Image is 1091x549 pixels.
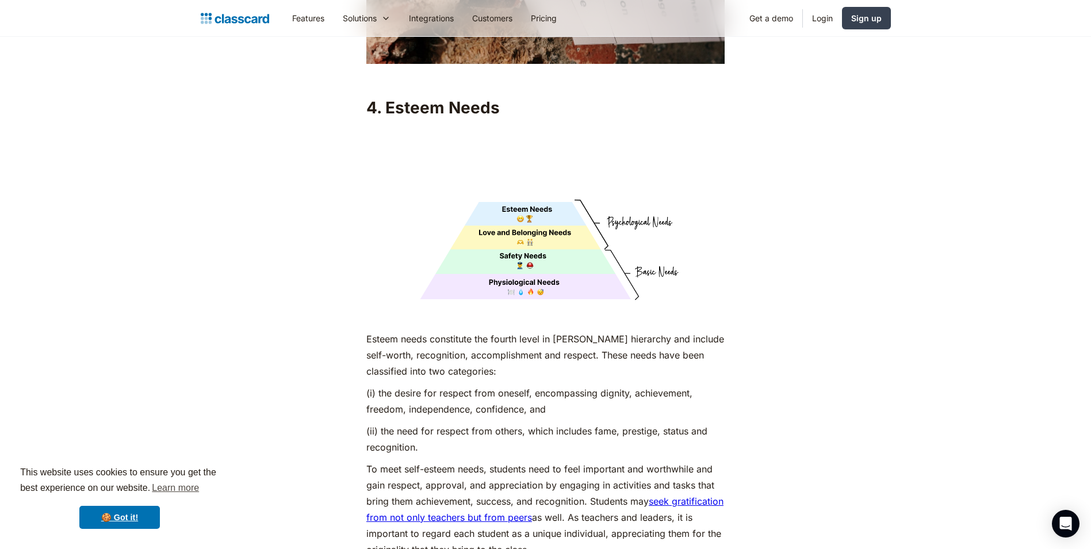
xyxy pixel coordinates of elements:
[400,5,463,31] a: Integrations
[334,5,400,31] div: Solutions
[366,331,725,379] p: Esteem needs constitute the fourth level in [PERSON_NAME] hierarchy and include self-worth, recog...
[1052,510,1079,537] div: Open Intercom Messenger
[366,309,725,325] p: ‍
[343,12,377,24] div: Solutions
[463,5,522,31] a: Customers
[9,455,230,540] div: cookieconsent
[366,423,725,455] p: (ii) the need for respect from others, which includes fame, prestige, status and recognition.
[283,5,334,31] a: Features
[366,70,725,86] p: ‍
[522,5,566,31] a: Pricing
[201,10,269,26] a: home
[366,495,723,523] a: seek gratification from not only teachers but from peers
[842,7,891,29] a: Sign up
[366,97,725,118] h2: 4. Esteem Needs
[366,385,725,417] p: (i) the desire for respect from oneself, encompassing dignity, achievement, freedom, independence...
[150,479,201,497] a: learn more about cookies
[803,5,842,31] a: Login
[740,5,802,31] a: Get a demo
[366,124,725,303] img: Maslow's Hierarchy: Esteem Needs
[79,506,160,529] a: dismiss cookie message
[20,466,219,497] span: This website uses cookies to ensure you get the best experience on our website.
[851,12,882,24] div: Sign up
